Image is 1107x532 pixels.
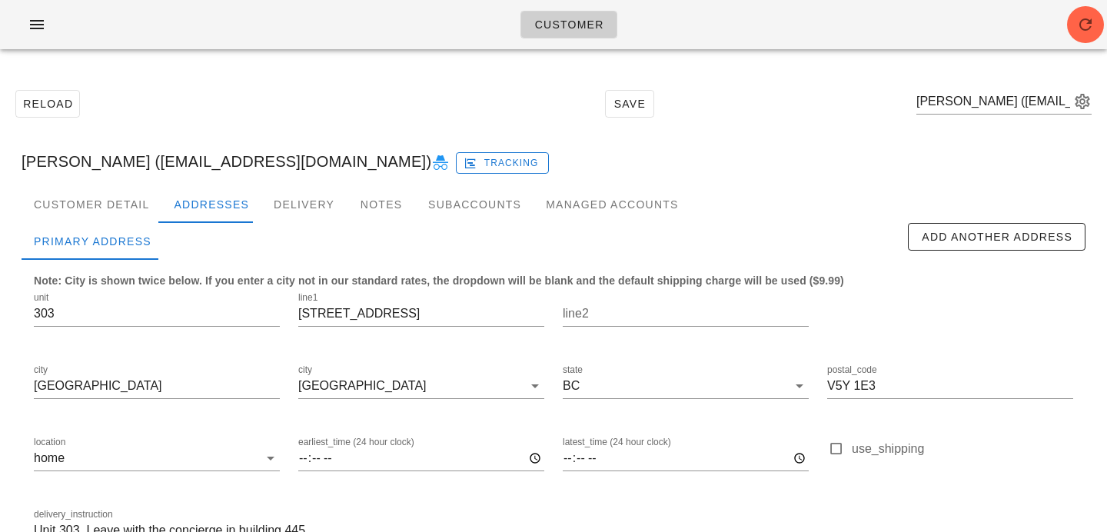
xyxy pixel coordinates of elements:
[34,437,65,448] label: location
[34,451,65,465] div: home
[298,437,414,448] label: earliest_time (24 hour clock)
[908,223,1085,251] button: Add Another Address
[298,364,312,376] label: city
[298,379,427,393] div: [GEOGRAPHIC_DATA]
[34,274,844,287] b: Note: City is shown twice below. If you enter a city not in our standard rates, the dropdown will...
[852,441,1073,457] label: use_shipping
[416,186,534,223] div: Subaccounts
[298,374,544,398] div: city[GEOGRAPHIC_DATA]
[467,156,539,170] span: Tracking
[563,364,583,376] label: state
[22,223,164,260] div: Primary Address
[298,292,317,304] label: line1
[1073,92,1092,111] button: appended action
[534,18,603,31] span: Customer
[34,509,113,520] label: delivery_instruction
[22,98,73,110] span: Reload
[347,186,416,223] div: Notes
[456,149,549,174] a: Tracking
[563,374,809,398] div: stateBC
[34,364,48,376] label: city
[15,90,80,118] button: Reload
[34,446,280,470] div: locationhome
[605,90,654,118] button: Save
[921,231,1072,243] span: Add Another Address
[34,292,48,304] label: unit
[161,186,261,223] div: Addresses
[9,137,1098,186] div: [PERSON_NAME] ([EMAIL_ADDRESS][DOMAIN_NAME])
[827,364,877,376] label: postal_code
[916,89,1070,114] input: Search by email or name
[612,98,647,110] span: Save
[520,11,617,38] a: Customer
[563,437,671,448] label: latest_time (24 hour clock)
[22,186,161,223] div: Customer Detail
[563,379,580,393] div: BC
[261,186,347,223] div: Delivery
[456,152,549,174] button: Tracking
[534,186,690,223] div: Managed Accounts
